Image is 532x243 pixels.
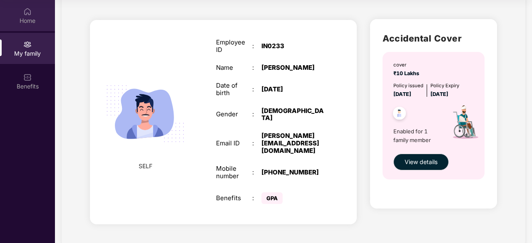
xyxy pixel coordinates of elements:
div: [DATE] [261,86,325,93]
button: View details [393,154,449,170]
div: Benefits [216,194,252,202]
div: Date of birth [216,82,252,97]
div: : [252,86,261,93]
span: ₹10 Lakhs [393,70,422,76]
div: Mobile number [216,165,252,180]
div: [PHONE_NUMBER] [261,169,325,176]
div: IN0233 [261,42,325,50]
div: : [252,194,261,202]
h2: Accidental Cover [383,32,484,45]
img: icon [441,98,488,150]
div: : [252,64,261,71]
div: Policy Expiry [430,82,459,89]
span: View details [405,157,438,167]
img: svg+xml;base64,PHN2ZyBpZD0iQmVuZWZpdHMiIHhtbG5zPSJodHRwOi8vd3d3LnczLm9yZy8yMDAwL3N2ZyIgd2lkdGg9Ij... [23,73,32,81]
div: Gender [216,110,252,118]
div: Email ID [216,140,252,147]
div: [DEMOGRAPHIC_DATA] [261,107,325,122]
img: svg+xml;base64,PHN2ZyB3aWR0aD0iMjAiIGhlaWdodD0iMjAiIHZpZXdCb3g9IjAgMCAyMCAyMCIgZmlsbD0ibm9uZSIgeG... [23,40,32,49]
div: [PERSON_NAME][EMAIL_ADDRESS][DOMAIN_NAME] [261,132,325,155]
div: Policy issued [393,82,423,89]
img: svg+xml;base64,PHN2ZyB4bWxucz0iaHR0cDovL3d3dy53My5vcmcvMjAwMC9zdmciIHdpZHRoPSI0OC45NDMiIGhlaWdodD... [389,104,410,125]
div: Name [216,64,252,71]
span: GPA [261,192,283,204]
div: cover [393,61,422,69]
div: Employee ID [216,39,252,54]
img: svg+xml;base64,PHN2ZyB4bWxucz0iaHR0cDovL3d3dy53My5vcmcvMjAwMC9zdmciIHdpZHRoPSIyMjQiIGhlaWdodD0iMT... [97,66,193,162]
div: : [252,140,261,147]
img: svg+xml;base64,PHN2ZyBpZD0iSG9tZSIgeG1sbnM9Imh0dHA6Ly93d3cudzMub3JnLzIwMDAvc3ZnIiB3aWR0aD0iMjAiIG... [23,7,32,16]
span: SELF [139,162,152,171]
div: : [252,110,261,118]
span: [DATE] [430,91,448,97]
div: [PERSON_NAME] [261,64,325,71]
span: [DATE] [393,91,411,97]
span: Enabled for 1 family member [393,127,441,144]
div: : [252,42,261,50]
div: : [252,169,261,176]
